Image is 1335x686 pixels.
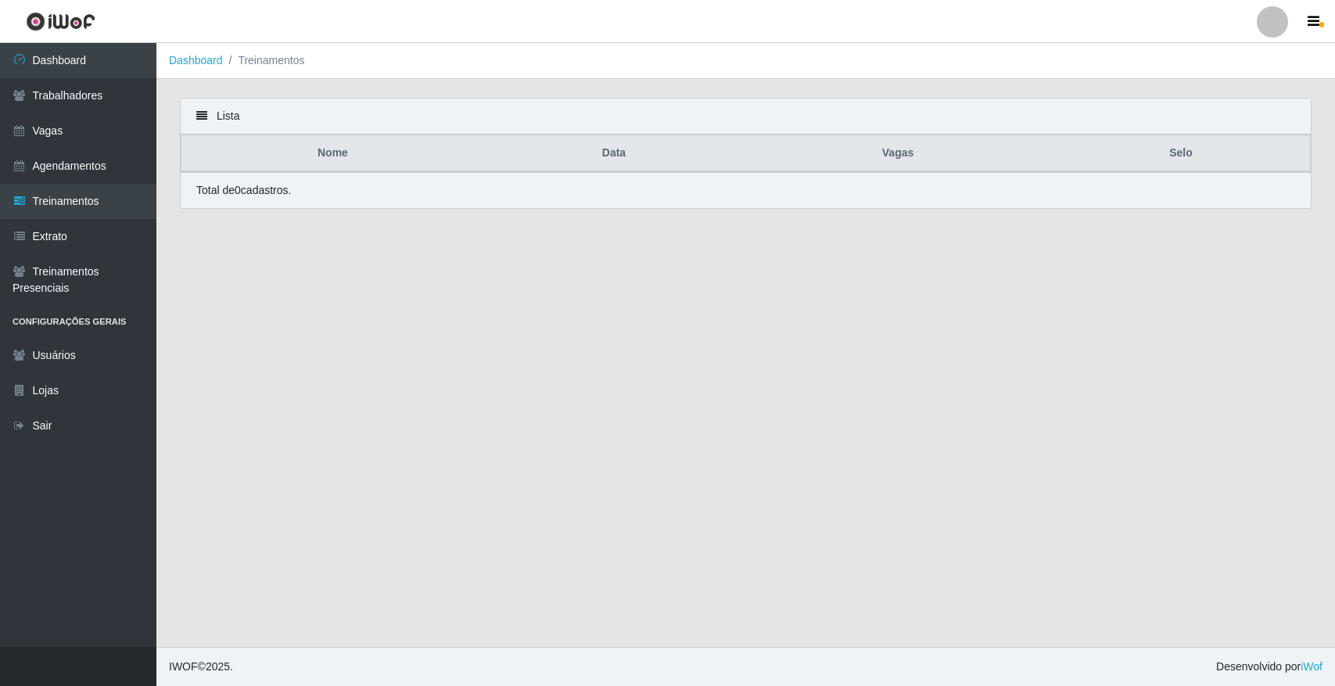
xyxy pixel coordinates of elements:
th: Vagas [744,135,1052,172]
a: iWof [1301,660,1322,673]
span: © 2025 . [169,659,233,675]
li: Treinamentos [223,52,305,69]
p: Total de 0 cadastros. [196,182,291,199]
nav: breadcrumb [156,43,1335,79]
th: Selo [1052,135,1310,172]
img: CoreUI Logo [26,12,95,31]
a: Dashboard [169,54,223,66]
span: IWOF [169,660,198,673]
span: Desenvolvido por [1216,659,1322,675]
th: Nome [181,135,484,172]
div: Lista [181,99,1311,135]
th: Data [484,135,744,172]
